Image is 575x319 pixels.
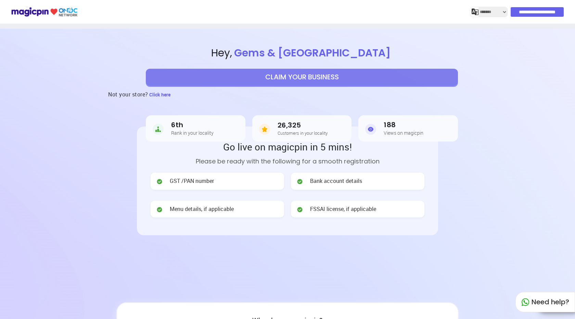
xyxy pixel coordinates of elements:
[278,121,328,129] h3: 26,325
[151,157,424,166] p: Please be ready with the following for a smooth registration
[171,130,214,135] h5: Rank in your locality
[146,69,458,86] button: CLAIM YOUR BUSINESS
[278,131,328,135] h5: Customers in your locality
[296,206,303,213] img: check
[171,121,214,129] h3: 6th
[521,298,529,306] img: whatapp_green.7240e66a.svg
[149,91,170,98] span: Click here
[156,178,163,185] img: check
[310,205,376,213] span: FSSAI license, if applicable
[384,130,423,135] h5: Views on magicpin
[365,122,376,136] img: Views
[310,177,362,185] span: Bank account details
[156,206,163,213] img: check
[11,6,78,18] img: ondc-logo-new-small.8a59708e.svg
[153,122,164,136] img: Rank
[170,177,214,185] span: GST /PAN number
[170,205,234,213] span: Menu details, if applicable
[259,122,270,136] img: Customers
[29,46,575,61] span: Hey ,
[151,140,424,153] h2: Go live on magicpin in 5 mins!
[515,292,575,312] div: Need help?
[472,9,478,15] img: j2MGCQAAAABJRU5ErkJggg==
[296,178,303,185] img: check
[232,45,393,60] span: Gems & [GEOGRAPHIC_DATA]
[384,121,423,129] h3: 188
[108,86,148,103] h3: Not your store?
